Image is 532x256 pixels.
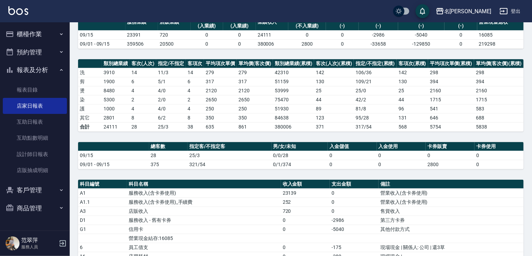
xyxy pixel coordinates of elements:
[102,77,130,86] td: 1900
[78,243,127,252] td: 6
[314,86,354,95] td: 25
[354,95,397,104] td: 42 / 2
[3,114,67,130] a: 互助日報表
[400,22,443,30] div: (-)
[272,142,328,151] th: 男/女/未知
[330,180,379,189] th: 支出金額
[102,86,130,95] td: 8480
[237,68,273,77] td: 279
[6,236,20,250] img: Person
[328,22,357,30] div: (-)
[78,207,127,216] td: A3
[354,59,397,68] th: 指定/不指定(累積)
[474,95,524,104] td: 1715
[78,30,126,39] td: 09/15
[256,39,289,48] td: 380006
[102,113,130,122] td: 2801
[237,95,273,104] td: 2650
[354,122,397,131] td: 317/54
[474,160,524,169] td: 0
[326,30,359,39] td: 0
[416,4,430,18] button: save
[328,160,377,169] td: 0
[186,59,204,68] th: 客項次
[237,86,273,95] td: 2120
[359,39,398,48] td: -33658
[78,225,127,234] td: G1
[379,188,524,197] td: 營業收入(含卡券使用)
[428,68,474,77] td: 298
[428,113,474,122] td: 646
[126,30,158,39] td: 23391
[3,98,67,114] a: 店家日報表
[127,243,281,252] td: 員工借支
[397,122,428,131] td: 568
[78,188,127,197] td: A1
[474,151,524,160] td: 0
[433,4,494,18] button: 名[PERSON_NAME]
[127,225,281,234] td: 信用卡
[428,86,474,95] td: 2160
[78,14,524,49] table: a dense table
[191,39,223,48] td: 0
[186,77,204,86] td: 6
[130,59,156,68] th: 客次(人次)
[204,122,237,131] td: 635
[397,86,428,95] td: 25
[186,104,204,113] td: 4
[3,181,67,199] button: 客戶管理
[3,130,67,146] a: 互助點數明細
[444,7,491,16] div: 名[PERSON_NAME]
[102,95,130,104] td: 5300
[188,142,271,151] th: 指定客/不指定客
[204,95,237,104] td: 2650
[314,113,354,122] td: 123
[8,6,28,15] img: Logo
[474,113,524,122] td: 688
[474,104,524,113] td: 583
[192,22,222,30] div: (入業績)
[314,95,354,104] td: 44
[474,86,524,95] td: 2160
[330,188,379,197] td: 0
[288,30,326,39] td: 0
[474,68,524,77] td: 298
[130,95,156,104] td: 2
[126,39,158,48] td: 359506
[330,216,379,225] td: -2986
[281,243,330,252] td: 0
[204,77,237,86] td: 317
[397,95,428,104] td: 44
[397,104,428,113] td: 96
[204,113,237,122] td: 350
[377,151,426,160] td: 0
[188,151,271,160] td: 25/3
[397,77,428,86] td: 130
[273,95,314,104] td: 75470
[127,234,281,243] td: 營業現金結存:16085
[354,104,397,113] td: 81 / 8
[21,237,57,244] h5: 范翠萍
[444,39,477,48] td: 0
[78,104,102,113] td: 護
[237,113,273,122] td: 350
[130,113,156,122] td: 8
[273,77,314,86] td: 51159
[127,197,281,207] td: 服務收入(含卡券使用)_手續費
[273,104,314,113] td: 51930
[379,180,524,189] th: 備註
[330,207,379,216] td: 0
[379,243,524,252] td: 現場現金 | 關係人: 公司 | 還3草
[204,59,237,68] th: 平均項次單價
[272,160,328,169] td: 0/1/374
[78,160,149,169] td: 09/01 - 09/15
[149,160,188,169] td: 375
[497,5,524,18] button: 登出
[426,160,474,169] td: 2800
[281,180,330,189] th: 收入金額
[204,104,237,113] td: 250
[237,59,273,68] th: 單均價(客次價)
[156,113,186,122] td: 6 / 2
[102,68,130,77] td: 3910
[130,86,156,95] td: 4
